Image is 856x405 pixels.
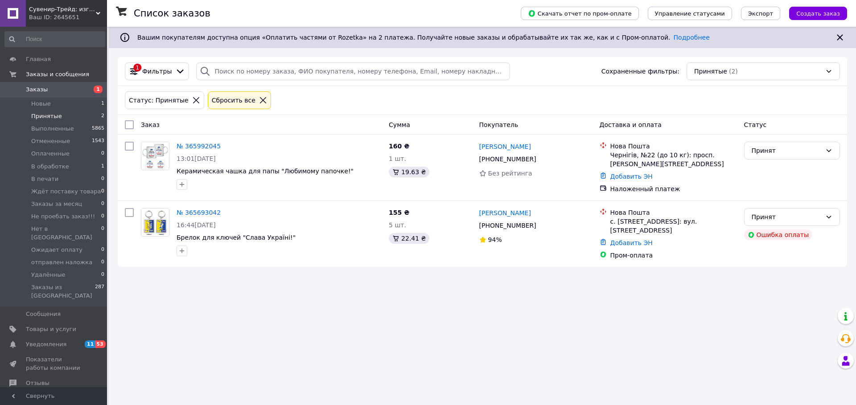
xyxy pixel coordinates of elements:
span: 0 [101,246,104,254]
button: Скачать отчет по пром-оплате [521,7,639,20]
a: Добавить ЭН [610,173,653,180]
span: 53 [95,340,105,348]
span: Новые [31,100,51,108]
a: Керамическая чашка для папы "Любимому папочке!" [177,168,354,175]
span: [PHONE_NUMBER] [479,222,536,229]
a: Создать заказ [780,9,847,16]
span: Сохраненные фильтры: [601,67,679,76]
a: Добавить ЭН [610,239,653,246]
span: Вашим покупателям доступна опция «Оплатить частями от Rozetka» на 2 платежа. Получайте новые зака... [137,34,710,41]
span: 0 [101,150,104,158]
span: 0 [101,188,104,196]
span: Выполненные [31,125,74,133]
span: 13:01[DATE] [177,155,216,162]
span: 0 [101,271,104,279]
input: Поиск [4,31,105,47]
h1: Список заказов [134,8,210,19]
div: Наложенный платеж [610,184,737,193]
div: Ваш ID: 2645651 [29,13,107,21]
div: Статус: Принятые [127,95,190,105]
span: Заказы из [GEOGRAPHIC_DATA] [31,283,95,299]
span: Заказы и сообщения [26,70,89,78]
div: Принят [752,146,822,155]
img: Фото товару [141,209,169,236]
a: Фото товару [141,208,169,237]
span: Нет в [GEOGRAPHIC_DATA] [31,225,101,241]
span: Принятые [694,67,727,76]
span: (2) [729,68,738,75]
span: 94% [488,236,502,243]
a: № 365992045 [177,143,221,150]
span: 1 [101,163,104,171]
div: Нова Пошта [610,142,737,151]
span: 1 [101,100,104,108]
div: Чернігів, №22 (до 10 кг): просп. [PERSON_NAME][STREET_ADDRESS] [610,151,737,168]
span: Создать заказ [796,10,840,17]
div: Сбросить все [210,95,257,105]
div: 22.41 ₴ [389,233,429,244]
span: Товары и услуги [26,325,76,333]
span: Ожидает оплату [31,246,82,254]
span: Показатели работы компании [26,356,82,372]
a: [PERSON_NAME] [479,209,531,217]
span: Главная [26,55,51,63]
img: Фото товару [141,142,169,170]
span: Уведомления [26,340,66,348]
span: Скачать отчет по пром-оплате [528,9,632,17]
button: Управление статусами [648,7,732,20]
span: 0 [101,200,104,208]
span: Экспорт [748,10,773,17]
span: Сувенир-Трейд: изготовление и продажа сувенирной и печатной продукции. [29,5,96,13]
div: с. [STREET_ADDRESS]: вул. [STREET_ADDRESS] [610,217,737,235]
span: Ждёт поставку товара [31,188,101,196]
span: 2 [101,112,104,120]
div: Пром-оплата [610,251,737,260]
div: Нова Пошта [610,208,737,217]
span: 287 [95,283,104,299]
span: отправлен наложка [31,258,92,266]
span: [PHONE_NUMBER] [479,155,536,163]
button: Экспорт [741,7,780,20]
div: Ошибка оплаты [744,229,813,240]
button: Создать заказ [789,7,847,20]
a: Подробнее [674,34,710,41]
span: 16:44[DATE] [177,221,216,229]
div: Принят [752,212,822,222]
span: Заказы за месяц [31,200,82,208]
span: Без рейтинга [488,170,532,177]
span: В печати [31,175,58,183]
a: Брелок для ключей "Слава Україні!" [177,234,296,241]
span: Удалённые [31,271,65,279]
div: 19.63 ₴ [389,167,429,177]
span: 0 [101,213,104,221]
span: Отзывы [26,379,49,387]
span: 0 [101,225,104,241]
span: 1543 [92,137,104,145]
span: 1 шт. [389,155,406,162]
span: 5 шт. [389,221,406,229]
span: Сумма [389,121,410,128]
input: Поиск по номеру заказа, ФИО покупателя, номеру телефона, Email, номеру накладной [196,62,510,80]
span: Управление статусами [655,10,725,17]
a: № 365693042 [177,209,221,216]
span: Покупатель [479,121,519,128]
span: 1 [94,86,103,93]
span: 0 [101,258,104,266]
span: 5865 [92,125,104,133]
span: Фильтры [142,67,172,76]
span: Не проебать заказ!!! [31,213,95,221]
a: [PERSON_NAME] [479,142,531,151]
span: Заказ [141,121,160,128]
span: 0 [101,175,104,183]
span: Сообщения [26,310,61,318]
span: 155 ₴ [389,209,409,216]
span: Оплаченные [31,150,70,158]
span: Принятые [31,112,62,120]
span: Заказы [26,86,48,94]
span: 11 [85,340,95,348]
span: Отмененные [31,137,70,145]
span: Статус [744,121,767,128]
